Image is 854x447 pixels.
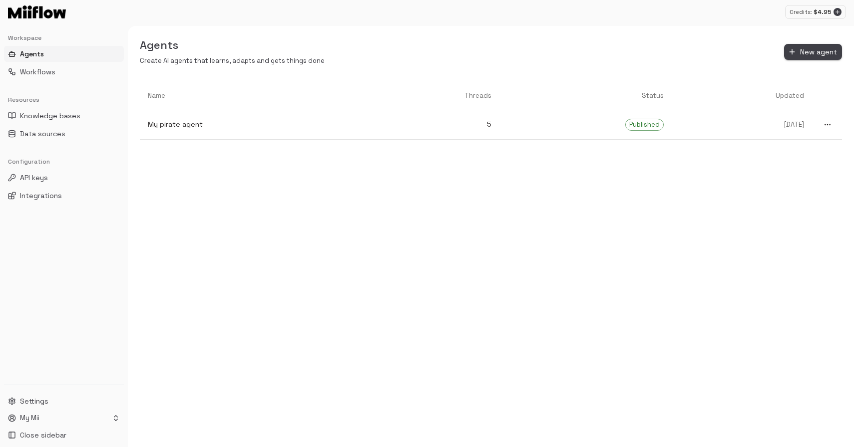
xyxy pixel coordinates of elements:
[20,430,66,440] span: Close sidebar
[626,120,663,130] span: Published
[20,191,62,201] span: Integrations
[814,7,832,16] p: $ 4.95
[672,82,812,110] th: Updated
[834,8,842,16] button: Add credits
[140,111,364,138] a: My pirate agent
[4,393,124,409] button: Settings
[4,427,124,443] button: Close sidebar
[8,5,66,18] img: Logo
[4,30,124,46] div: Workspace
[140,38,325,52] h5: Agents
[140,56,325,66] p: Create AI agents that learns, adapts and gets things done
[140,82,364,110] th: Name
[364,82,500,110] th: Threads
[372,119,492,130] p: 5
[4,126,124,142] button: Data sources
[4,154,124,170] div: Configuration
[812,110,842,139] a: more
[4,108,124,124] button: Knowledge bases
[4,92,124,108] div: Resources
[672,112,812,138] a: [DATE]
[680,120,804,130] p: [DATE]
[20,67,55,77] span: Workflows
[20,49,44,59] span: Agents
[790,8,812,16] p: Credits:
[4,411,124,425] button: My Mii
[20,129,65,139] span: Data sources
[4,170,124,186] button: API keys
[20,111,80,121] span: Knowledge bases
[364,111,500,138] a: 5
[148,119,356,130] p: My pirate agent
[124,26,132,447] button: Toggle Sidebar
[499,111,671,139] a: Published
[20,414,39,423] p: My Mii
[784,44,842,60] button: New agent
[20,396,48,406] span: Settings
[20,173,48,183] span: API keys
[4,188,124,204] button: Integrations
[4,46,124,62] button: Agents
[821,118,834,131] button: more
[499,82,671,110] th: Status
[4,64,124,80] button: Workflows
